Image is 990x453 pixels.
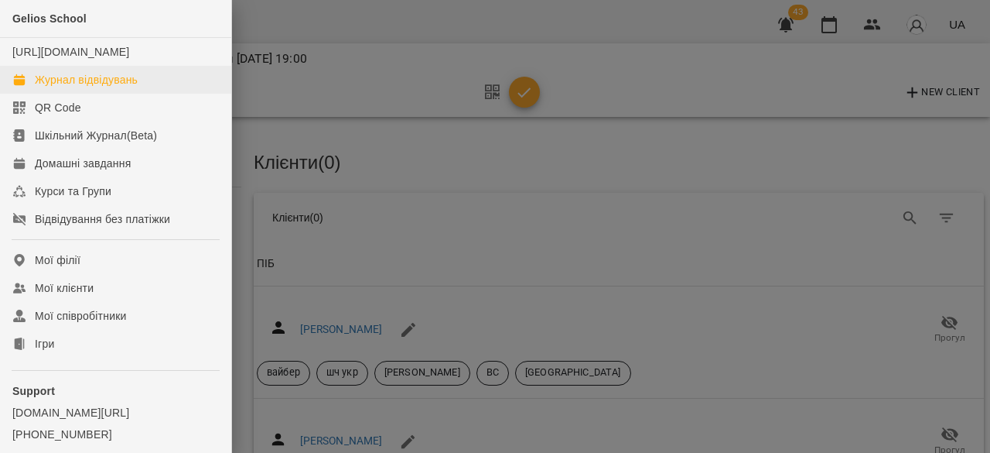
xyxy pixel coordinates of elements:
div: Мої співробітники [35,308,127,324]
div: Шкільний Журнал(Beta) [35,128,157,143]
div: Відвідування без платіжки [35,211,170,227]
a: [PHONE_NUMBER] [12,427,219,442]
div: QR Code [35,100,81,115]
div: Ігри [35,336,54,352]
a: [DOMAIN_NAME][URL] [12,405,219,420]
div: Мої клієнти [35,280,94,296]
a: [URL][DOMAIN_NAME] [12,46,129,58]
div: Курси та Групи [35,184,111,199]
p: Support [12,383,219,399]
div: Домашні завдання [35,156,131,171]
div: Журнал відвідувань [35,72,138,88]
span: Gelios School [12,12,87,25]
div: Мої філії [35,252,80,268]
